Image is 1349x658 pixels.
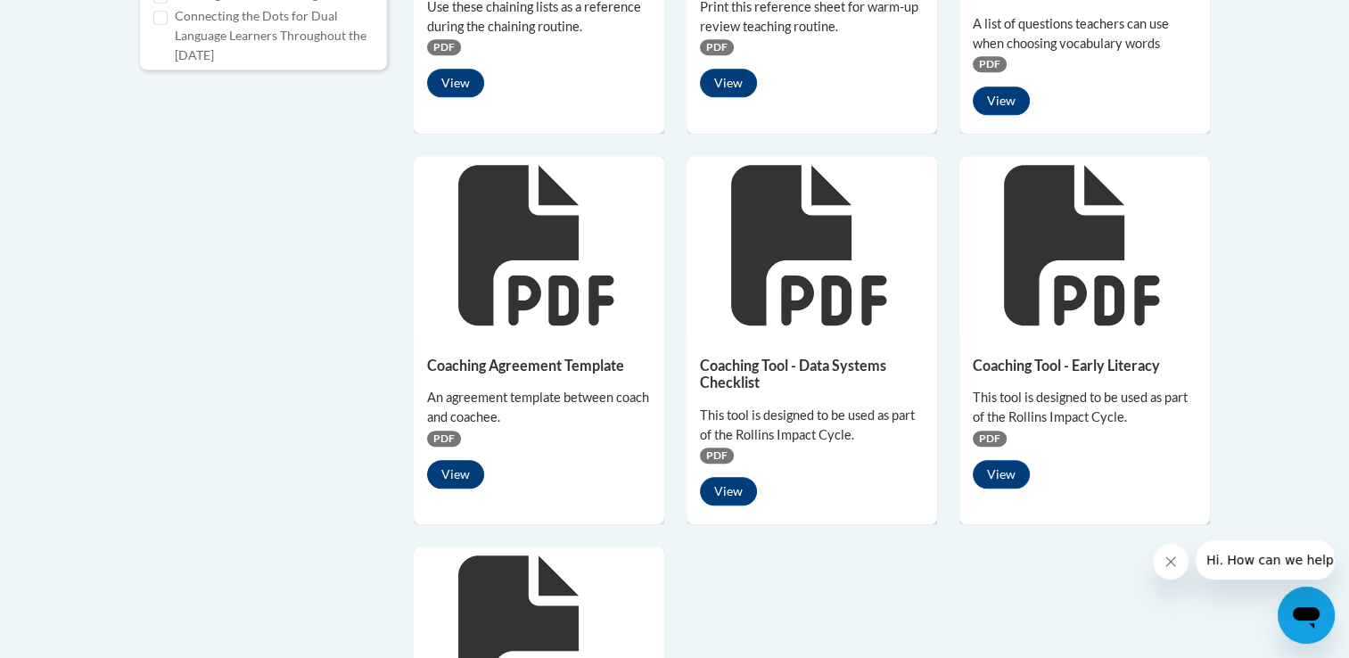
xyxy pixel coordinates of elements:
h5: Coaching Agreement Template [427,357,651,374]
button: View [700,477,757,506]
button: View [427,460,484,489]
iframe: Close message [1153,544,1189,580]
span: PDF [973,56,1007,72]
button: View [973,86,1030,115]
h5: Coaching Tool - Data Systems Checklist [700,357,924,391]
button: View [427,69,484,97]
span: PDF [973,431,1007,447]
button: View [973,460,1030,489]
iframe: Button to launch messaging window [1278,587,1335,644]
button: View [700,69,757,97]
span: PDF [700,39,734,55]
span: PDF [427,39,461,55]
span: Hi. How can we help? [11,12,144,27]
div: A list of questions teachers can use when choosing vocabulary words [973,14,1197,53]
iframe: Message from company [1196,540,1335,580]
label: Cox Campus Structured Literacy Certificate Exam [175,66,374,105]
h5: Coaching Tool - Early Literacy [973,357,1197,374]
label: Connecting the Dots for Dual Language Learners Throughout the [DATE] [175,6,374,65]
div: This tool is designed to be used as part of the Rollins Impact Cycle. [973,388,1197,427]
div: This tool is designed to be used as part of the Rollins Impact Cycle. [700,406,924,445]
span: PDF [700,448,734,464]
div: An agreement template between coach and coachee. [427,388,651,427]
span: PDF [427,431,461,447]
